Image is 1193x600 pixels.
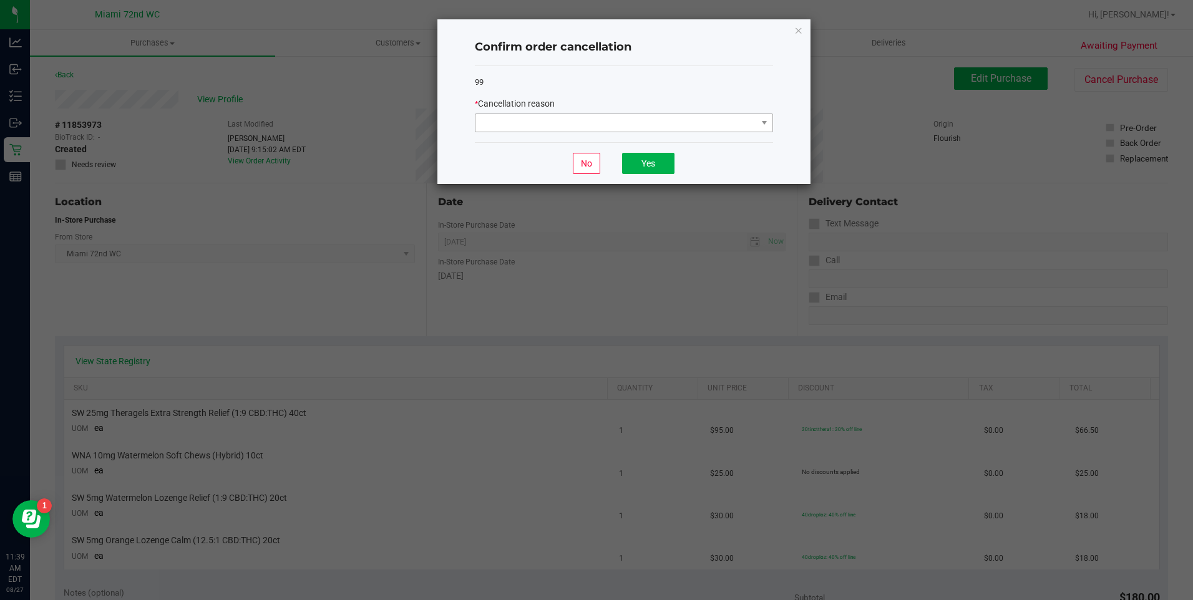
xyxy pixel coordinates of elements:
[622,153,674,174] button: Yes
[475,77,484,87] span: 99
[37,498,52,513] iframe: Resource center unread badge
[573,153,600,174] button: No
[475,39,773,56] h4: Confirm order cancellation
[794,22,803,37] button: Close
[12,500,50,538] iframe: Resource center
[478,99,555,109] span: Cancellation reason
